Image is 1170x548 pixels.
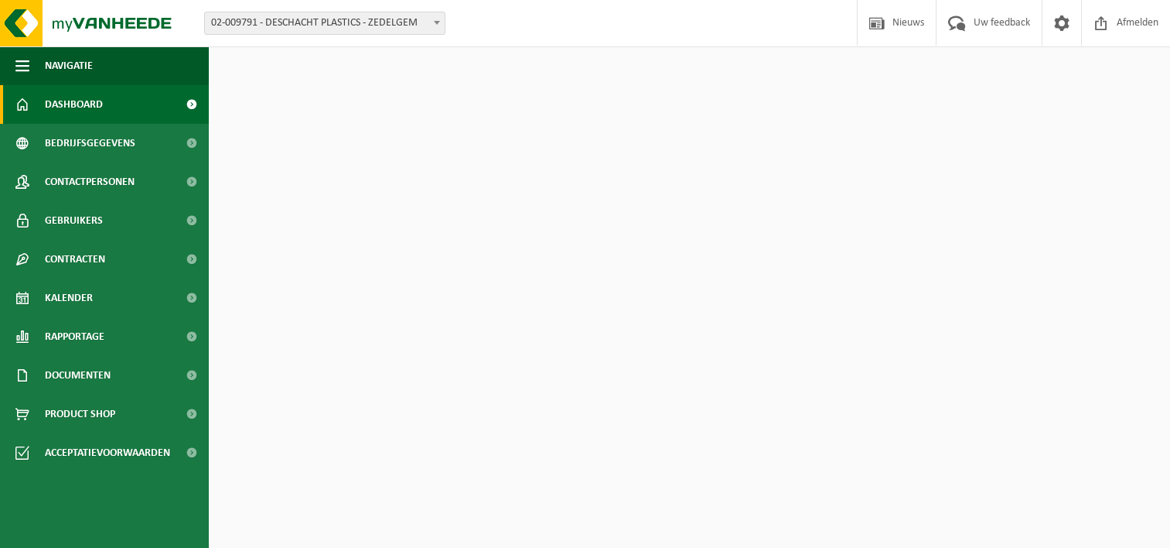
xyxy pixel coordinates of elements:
span: 02-009791 - DESCHACHT PLASTICS - ZEDELGEM [205,12,445,34]
span: Gebruikers [45,201,103,240]
span: Contactpersonen [45,163,135,201]
span: Contracten [45,240,105,279]
span: Rapportage [45,317,104,356]
span: Bedrijfsgegevens [45,124,135,163]
span: Product Shop [45,395,115,433]
span: 02-009791 - DESCHACHT PLASTICS - ZEDELGEM [204,12,445,35]
span: Acceptatievoorwaarden [45,433,170,472]
span: Kalender [45,279,93,317]
span: Dashboard [45,85,103,124]
span: Documenten [45,356,111,395]
span: Navigatie [45,46,93,85]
